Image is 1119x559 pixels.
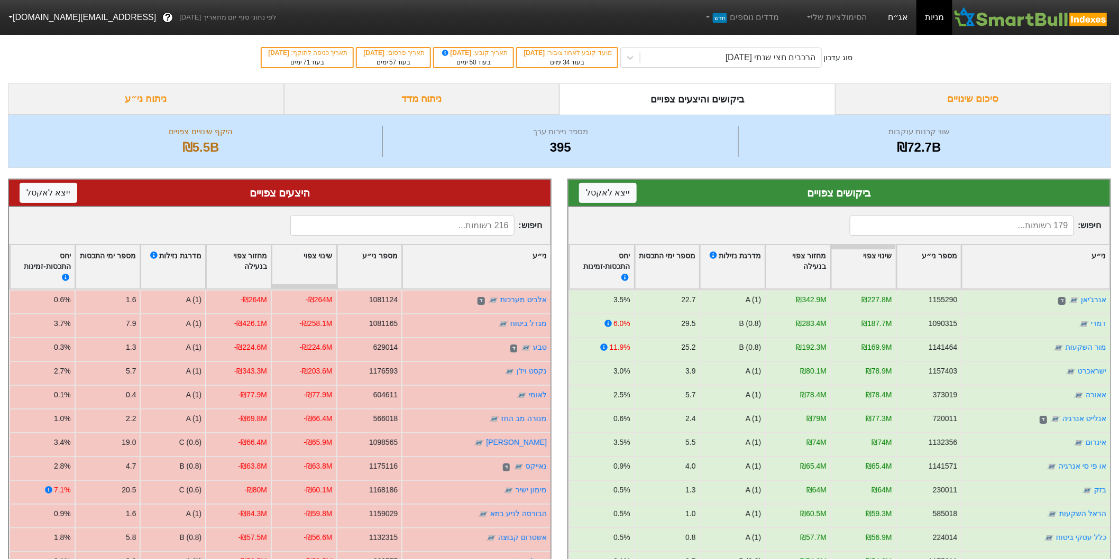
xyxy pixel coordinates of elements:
div: -₪60.1M [304,485,332,496]
div: מועד קובע לאחוז ציבור : [522,48,611,58]
a: אנלייט אנרגיה [1062,414,1106,423]
div: 6.0% [613,318,630,329]
span: [DATE] [268,49,291,57]
a: מדדים נוספיםחדש [700,7,784,28]
div: Toggle SortBy [272,245,336,289]
div: סוג עדכון [824,52,853,63]
img: tase link [1044,533,1054,544]
div: היקף שינויים צפויים [22,126,380,138]
div: מדרגת נזילות [149,250,201,284]
input: 179 רשומות... [850,216,1074,236]
div: A (1) [746,413,761,424]
a: נאייקס [526,462,547,470]
a: הבורסה לניע בתא [490,509,547,518]
div: ₪74M [872,437,892,448]
div: -₪66.4M [239,437,267,448]
div: A (1) [186,389,201,400]
div: 1.6 [126,508,136,519]
div: Toggle SortBy [700,245,765,289]
img: tase link [517,390,527,401]
div: -₪77.9M [239,389,267,400]
div: -₪77.9M [304,389,332,400]
div: ביקושים והיצעים צפויים [559,83,836,115]
div: 1155290 [929,294,957,305]
img: tase link [505,367,515,377]
img: tase link [521,343,531,353]
div: 629014 [373,342,398,353]
div: ₪78.9M [866,366,892,377]
div: -₪224.6M [234,342,267,353]
div: 3.4% [54,437,71,448]
div: ניתוח ני״ע [8,83,284,115]
div: Toggle SortBy [831,245,896,289]
img: tase link [1082,486,1093,496]
div: 585018 [933,508,957,519]
img: tase link [1069,295,1079,306]
div: Toggle SortBy [10,245,75,289]
div: 1.0 [685,508,695,519]
div: מספר ניירות ערך [386,126,735,138]
span: [DATE] [524,49,546,57]
div: Toggle SortBy [337,245,402,289]
div: -₪80M [244,485,267,496]
div: ₪60.5M [800,508,827,519]
img: tase link [513,462,524,472]
div: -₪258.1M [300,318,333,329]
div: ₪227.8M [861,294,892,305]
div: 3.5% [613,437,630,448]
div: -₪59.8M [304,508,332,519]
div: 1090315 [929,318,957,329]
div: 2.2 [126,413,136,424]
div: 1.8% [54,532,71,543]
div: יחס התכסות-זמינות [14,250,71,284]
div: 2.5% [613,389,630,400]
div: 3.9 [685,366,695,377]
div: -₪66.4M [304,413,332,424]
a: הראל השקעות [1059,509,1106,518]
div: 1.3 [685,485,695,496]
div: A (1) [186,508,201,519]
div: 230011 [933,485,957,496]
div: 0.8 [685,532,695,543]
div: 5.5 [685,437,695,448]
div: ₪72.7B [741,138,1097,157]
div: ₪79M [806,413,827,424]
div: 2.7% [54,366,71,377]
div: A (1) [746,461,761,472]
div: 5.7 [126,366,136,377]
div: היצעים צפויים [20,185,540,201]
div: 0.1% [54,389,71,400]
div: -₪264M [306,294,332,305]
div: 1.0% [54,413,71,424]
input: 216 רשומות... [290,216,514,236]
div: תאריך כניסה לתוקף : [267,48,347,58]
button: ייצא לאקסל [579,183,637,203]
img: tase link [488,295,499,306]
div: תאריך קובע : [439,48,508,58]
a: נקסט ויז'ן [517,367,547,375]
div: יחס התכסות-זמינות [573,250,630,284]
div: ₪57.7M [800,532,827,543]
div: ₪64M [872,485,892,496]
div: 1.6 [126,294,136,305]
div: A (1) [746,532,761,543]
div: 3.0% [613,366,630,377]
div: ₪77.3M [866,413,892,424]
a: דמרי [1091,319,1106,328]
a: בזק [1094,486,1106,494]
a: ישראכרט [1078,367,1106,375]
div: -₪57.5M [239,532,267,543]
div: 1132356 [929,437,957,448]
span: חיפוש : [850,216,1102,236]
div: בעוד ימים [362,58,425,67]
a: או פי סי אנרגיה [1059,462,1106,470]
div: 224014 [933,532,957,543]
div: Toggle SortBy [635,245,700,289]
div: 1168186 [369,485,398,496]
div: הרכבים חצי שנתי [DATE] [726,51,816,64]
div: Toggle SortBy [402,245,551,289]
span: [DATE] [441,49,473,57]
a: אלביט מערכות [500,295,547,304]
div: -₪63.8M [239,461,267,472]
div: ניתוח מדד [284,83,560,115]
